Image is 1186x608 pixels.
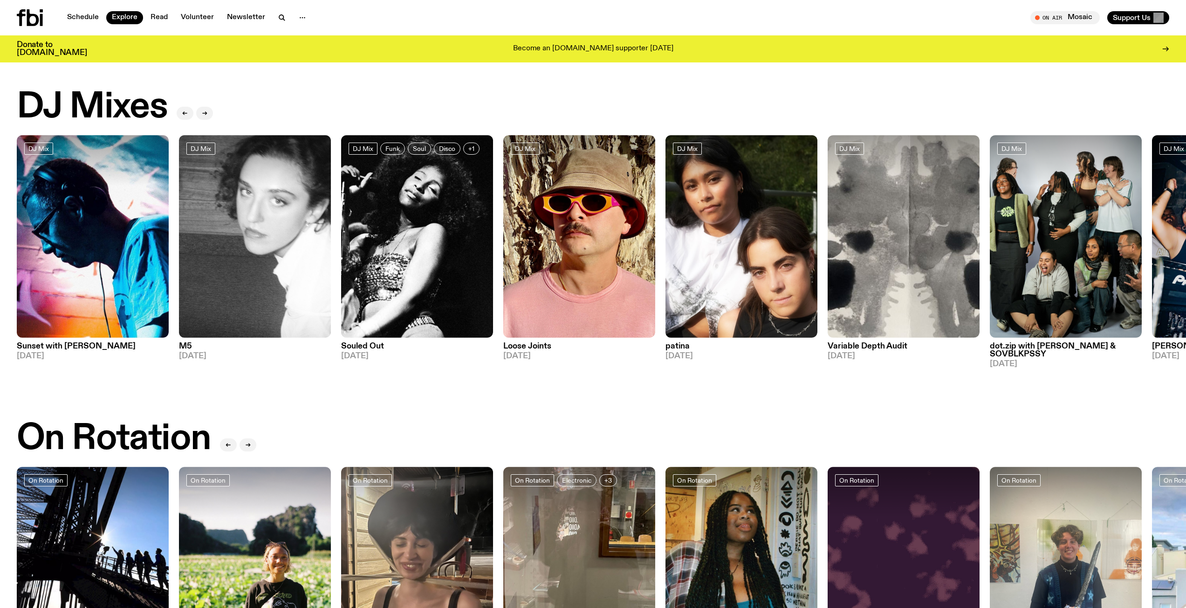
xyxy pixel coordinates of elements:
[385,145,400,152] span: Funk
[599,474,617,486] button: +3
[1113,14,1151,22] span: Support Us
[835,474,878,486] a: On Rotation
[1001,145,1022,152] span: DJ Mix
[186,474,230,486] a: On Rotation
[511,474,554,486] a: On Rotation
[665,352,817,360] span: [DATE]
[24,143,53,155] a: DJ Mix
[17,421,211,457] h2: On Rotation
[221,11,271,24] a: Newsletter
[17,41,87,57] h3: Donate to [DOMAIN_NAME]
[28,477,63,484] span: On Rotation
[515,145,535,152] span: DJ Mix
[557,474,596,486] a: Electronic
[62,11,104,24] a: Schedule
[380,143,405,155] a: Funk
[839,145,860,152] span: DJ Mix
[179,135,331,338] img: A black and white photo of Lilly wearing a white blouse and looking up at the camera.
[1164,145,1184,152] span: DJ Mix
[990,342,1142,358] h3: dot.zip with [PERSON_NAME] & SOVBLKPSSY
[990,338,1142,368] a: dot.zip with [PERSON_NAME] & SOVBLKPSSY[DATE]
[17,338,169,360] a: Sunset with [PERSON_NAME][DATE]
[997,474,1041,486] a: On Rotation
[341,342,493,350] h3: Souled Out
[191,477,226,484] span: On Rotation
[191,145,211,152] span: DJ Mix
[463,143,480,155] button: +1
[353,145,373,152] span: DJ Mix
[179,352,331,360] span: [DATE]
[828,135,980,338] img: A black and white Rorschach
[106,11,143,24] a: Explore
[511,143,540,155] a: DJ Mix
[17,342,169,350] h3: Sunset with [PERSON_NAME]
[353,477,388,484] span: On Rotation
[665,338,817,360] a: patina[DATE]
[503,352,655,360] span: [DATE]
[604,477,612,484] span: +3
[17,89,167,125] h2: DJ Mixes
[413,145,426,152] span: Soul
[990,360,1142,368] span: [DATE]
[439,145,455,152] span: Disco
[665,342,817,350] h3: patina
[515,477,550,484] span: On Rotation
[828,352,980,360] span: [DATE]
[175,11,219,24] a: Volunteer
[349,474,392,486] a: On Rotation
[145,11,173,24] a: Read
[503,338,655,360] a: Loose Joints[DATE]
[1030,11,1100,24] button: On AirMosaic
[513,45,673,53] p: Become an [DOMAIN_NAME] supporter [DATE]
[17,352,169,360] span: [DATE]
[677,145,698,152] span: DJ Mix
[17,135,169,338] img: Simon Caldwell stands side on, looking downwards. He has headphones on. Behind him is a brightly ...
[468,145,474,152] span: +1
[503,342,655,350] h3: Loose Joints
[828,342,980,350] h3: Variable Depth Audit
[1001,477,1036,484] span: On Rotation
[341,352,493,360] span: [DATE]
[179,338,331,360] a: M5[DATE]
[434,143,460,155] a: Disco
[186,143,215,155] a: DJ Mix
[341,338,493,360] a: Souled Out[DATE]
[349,143,377,155] a: DJ Mix
[1107,11,1169,24] button: Support Us
[24,474,68,486] a: On Rotation
[839,477,874,484] span: On Rotation
[677,477,712,484] span: On Rotation
[828,338,980,360] a: Variable Depth Audit[DATE]
[408,143,431,155] a: Soul
[179,342,331,350] h3: M5
[673,143,702,155] a: DJ Mix
[835,143,864,155] a: DJ Mix
[28,145,49,152] span: DJ Mix
[997,143,1026,155] a: DJ Mix
[562,477,591,484] span: Electronic
[673,474,716,486] a: On Rotation
[503,135,655,338] img: Tyson stands in front of a paperbark tree wearing orange sunglasses, a suede bucket hat and a pin...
